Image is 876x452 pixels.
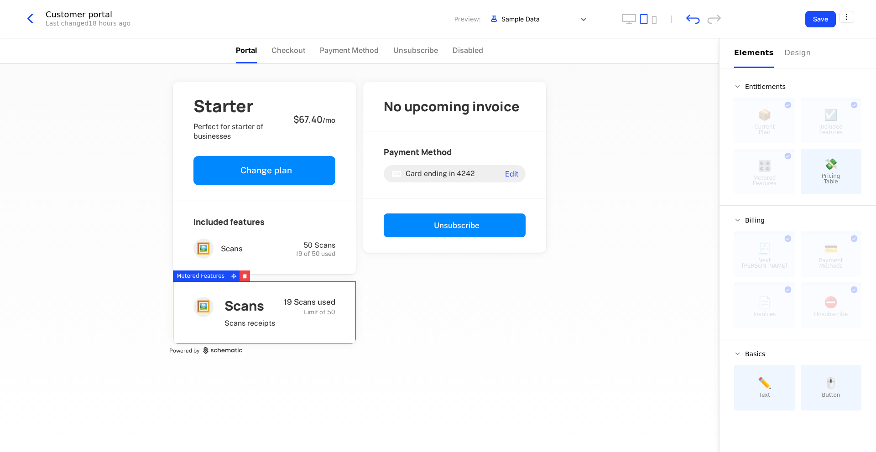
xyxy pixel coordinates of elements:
span: Scans receipts [224,319,275,327]
span: Payment Method [384,146,452,157]
span: 🖼️ [193,239,214,259]
span: Scans [221,244,243,254]
span: Card ending in [406,169,455,178]
button: Change plan [193,156,335,185]
div: Choose Sub Page [734,38,861,68]
span: No upcoming invoice [384,97,520,115]
button: tablet [640,14,648,24]
sub: / mo [323,115,335,125]
button: Select action [839,11,854,23]
button: Unsubscribe [384,213,526,237]
span: Checkout [271,45,305,56]
div: redo [707,14,721,24]
span: 🖼️ [193,297,214,317]
span: ✏️ [758,378,772,389]
div: Elements [734,47,774,58]
span: Scans [224,296,264,315]
button: desktop [622,14,636,24]
span: Starter [193,98,286,114]
span: Billing [745,217,765,223]
span: Button [822,392,840,398]
span: Perfect for starter of businesses [193,122,286,141]
span: Limit of 50 [304,308,335,316]
div: Design [785,47,814,58]
span: 💸 [824,159,838,170]
span: 🖱️ [824,378,838,389]
span: $67.40 [293,113,323,125]
div: Last changed 18 hours ago [46,19,130,28]
button: Save [805,11,836,27]
span: Payment Method [320,45,379,56]
div: Customer portal [46,10,130,19]
span: 50 Scans [303,241,335,249]
span: Disabled [453,45,483,56]
span: 4242 [457,169,475,178]
span: Portal [236,45,257,56]
span: Basics [745,351,765,357]
span: Entitlements [745,83,786,90]
span: Preview: [454,15,481,24]
i: visa [391,168,402,179]
span: Edit [505,170,518,177]
span: Text [759,392,770,398]
div: undo [686,14,700,24]
button: mobile [652,16,657,24]
span: Powered by [169,347,199,354]
a: Powered by [169,347,550,354]
span: Pricing Table [822,173,840,184]
span: 19 of 50 used [296,250,335,257]
div: Metered Features [173,270,228,281]
span: Unsubscribe [393,45,438,56]
span: 19 Scans used [284,297,335,307]
span: Included features [193,216,265,227]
